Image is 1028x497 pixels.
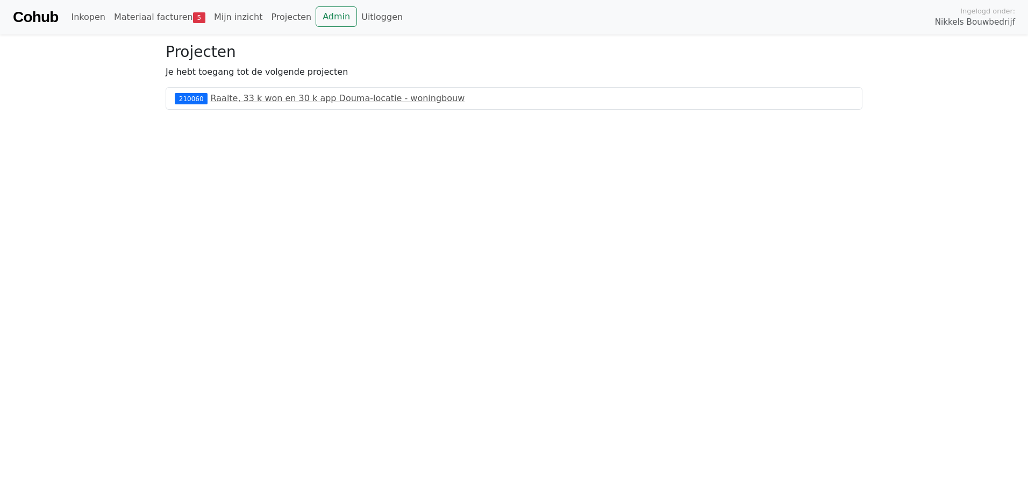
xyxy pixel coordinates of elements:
a: Inkopen [67,6,109,28]
a: Admin [316,6,357,27]
a: Mijn inzicht [210,6,267,28]
div: 210060 [175,93,208,104]
h3: Projecten [166,43,862,61]
a: Materiaal facturen5 [110,6,210,28]
a: Cohub [13,4,58,30]
span: Ingelogd onder: [960,6,1015,16]
span: Nikkels Bouwbedrijf [935,16,1015,29]
a: Raalte, 33 k won en 30 k app Douma-locatie - woningbouw [211,93,465,103]
p: Je hebt toegang tot de volgende projecten [166,66,862,79]
a: Uitloggen [357,6,407,28]
a: Projecten [267,6,316,28]
span: 5 [193,12,205,23]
